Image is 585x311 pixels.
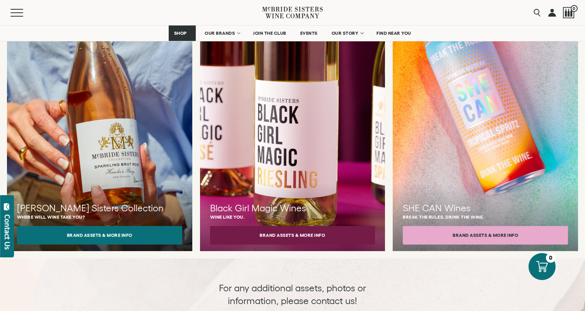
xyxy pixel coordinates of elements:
button: Mobile Menu Trigger [10,9,38,17]
span: SHOP [174,31,187,36]
button: Brand Assets & More Info [403,226,568,245]
div: Contact Us [3,214,11,250]
a: FIND NEAR YOU [371,25,416,41]
button: Brand Assets & More Info [17,226,182,245]
span: EVENTS [300,31,318,36]
p: Break the rules. Drink the wine. [403,214,568,219]
h3: [PERSON_NAME] Sisters Collection [17,202,182,215]
a: JOIN THE CLUB [248,25,291,41]
h3: SHE CAN Wines [403,202,568,215]
button: Brand Assets & More Info [210,226,375,245]
span: JOIN THE CLUB [253,31,286,36]
span: OUR STORY [332,31,359,36]
span: 0 [571,5,578,12]
a: EVENTS [295,25,323,41]
span: OUR BRANDS [205,31,235,36]
p: Wine like you. [210,214,375,219]
p: For any additional assets, photos or information, please contact us! [215,282,370,308]
span: FIND NEAR YOU [376,31,411,36]
a: OUR BRANDS [200,25,244,41]
a: SHOP [169,25,196,41]
a: OUR STORY [327,25,368,41]
h3: Black Girl Magic Wines [210,202,375,215]
p: Where will wine take you? [17,214,182,219]
div: 0 [546,253,556,263]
